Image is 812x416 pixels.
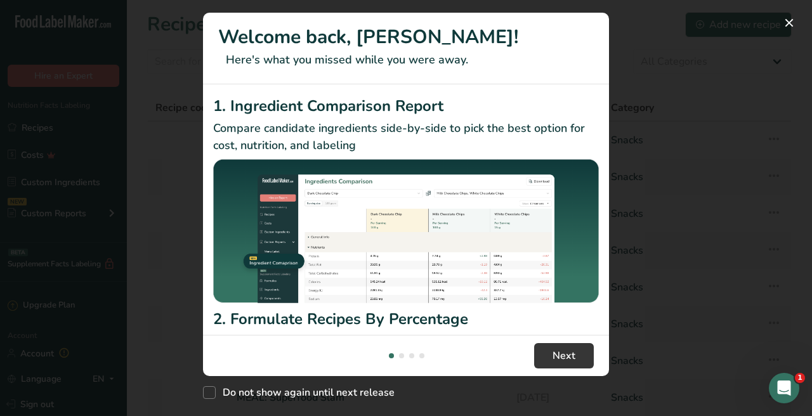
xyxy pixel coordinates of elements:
[218,51,594,68] p: Here's what you missed while you were away.
[216,386,395,399] span: Do not show again until next release
[553,348,575,363] span: Next
[213,120,599,154] p: Compare candidate ingredients side-by-side to pick the best option for cost, nutrition, and labeling
[213,333,599,367] p: Formulate your recipes by percentage instead of fixed amounts. Perfect for scaling and keeping re...
[213,308,599,330] h2: 2. Formulate Recipes By Percentage
[218,23,594,51] h1: Welcome back, [PERSON_NAME]!
[213,159,599,303] img: Ingredient Comparison Report
[769,373,799,403] iframe: Intercom live chat
[795,373,805,383] span: 1
[534,343,594,368] button: Next
[213,94,599,117] h2: 1. Ingredient Comparison Report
